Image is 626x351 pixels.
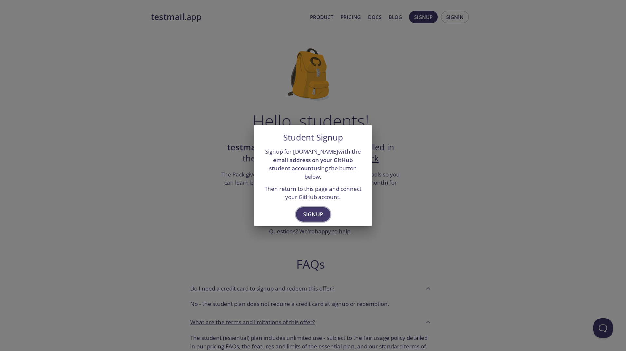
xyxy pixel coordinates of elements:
[296,207,330,222] button: Signup
[262,185,364,201] p: Then return to this page and connect your GitHub account.
[269,148,361,172] strong: with the email address on your GitHub student account
[303,210,323,219] span: Signup
[262,147,364,181] p: Signup for [DOMAIN_NAME] using the button below.
[283,133,343,142] h5: Student Signup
